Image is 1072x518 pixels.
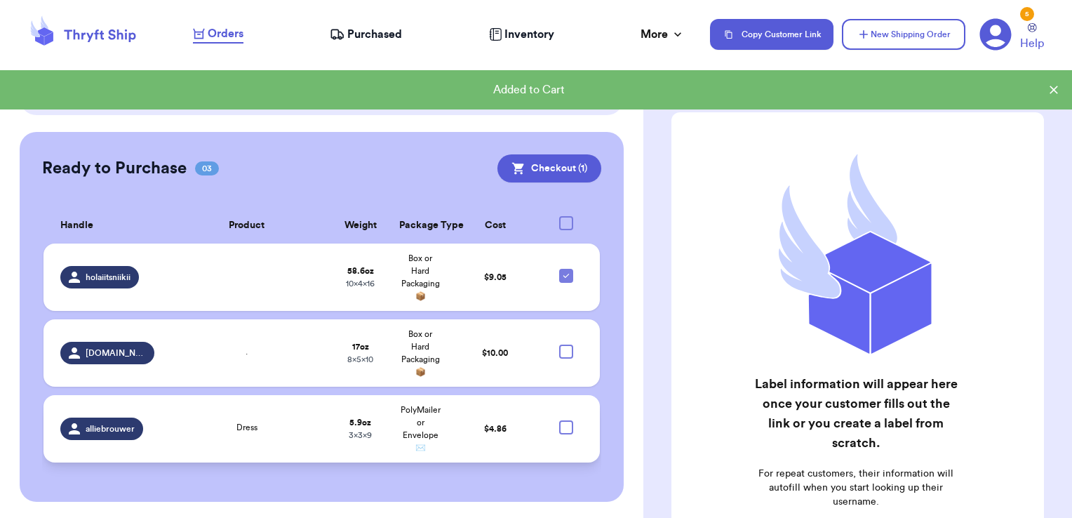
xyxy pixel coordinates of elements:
th: Cost [450,208,540,244]
a: 5 [979,18,1012,51]
span: holaiitsniikii [86,272,130,283]
span: Handle [60,218,93,233]
span: [DOMAIN_NAME] [86,347,147,359]
h2: Label information will appear here once your customer fills out the link or you create a label fr... [752,374,960,453]
div: 5 [1020,7,1034,21]
div: Added to Cart [11,81,1047,98]
p: For repeat customers, their information will autofill when you start looking up their username. [752,467,960,509]
a: Purchased [330,26,402,43]
span: alliebrouwer [86,423,135,434]
span: Dress [236,423,257,432]
span: 8 x 5 x 10 [347,355,373,364]
h2: Ready to Purchase [42,157,187,180]
button: New Shipping Order [842,19,965,50]
span: Purchased [347,26,402,43]
span: Orders [208,25,243,42]
span: Inventory [504,26,554,43]
a: Inventory [489,26,554,43]
a: Help [1020,23,1044,52]
th: Product [163,208,330,244]
span: Box or Hard Packaging 📦 [401,254,440,300]
span: Box or Hard Packaging 📦 [401,330,440,376]
a: Orders [193,25,243,44]
button: Checkout (1) [497,154,601,182]
strong: 17 oz [352,343,369,351]
span: 3 x 3 x 9 [349,431,372,439]
strong: 58.6 oz [347,267,374,275]
button: Copy Customer Link [710,19,833,50]
span: PolyMailer or Envelope ✉️ [401,406,441,452]
span: $ 10.00 [482,349,508,357]
th: Package Type [391,208,450,244]
strong: 5.9 oz [349,418,371,427]
span: Help [1020,35,1044,52]
span: 10 x 4 x 16 [346,279,375,288]
span: $ 4.86 [484,425,507,433]
div: More [641,26,685,43]
span: $ 9.05 [484,273,507,281]
span: 03 [195,161,219,175]
th: Weight [330,208,390,244]
span: . [246,347,248,356]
